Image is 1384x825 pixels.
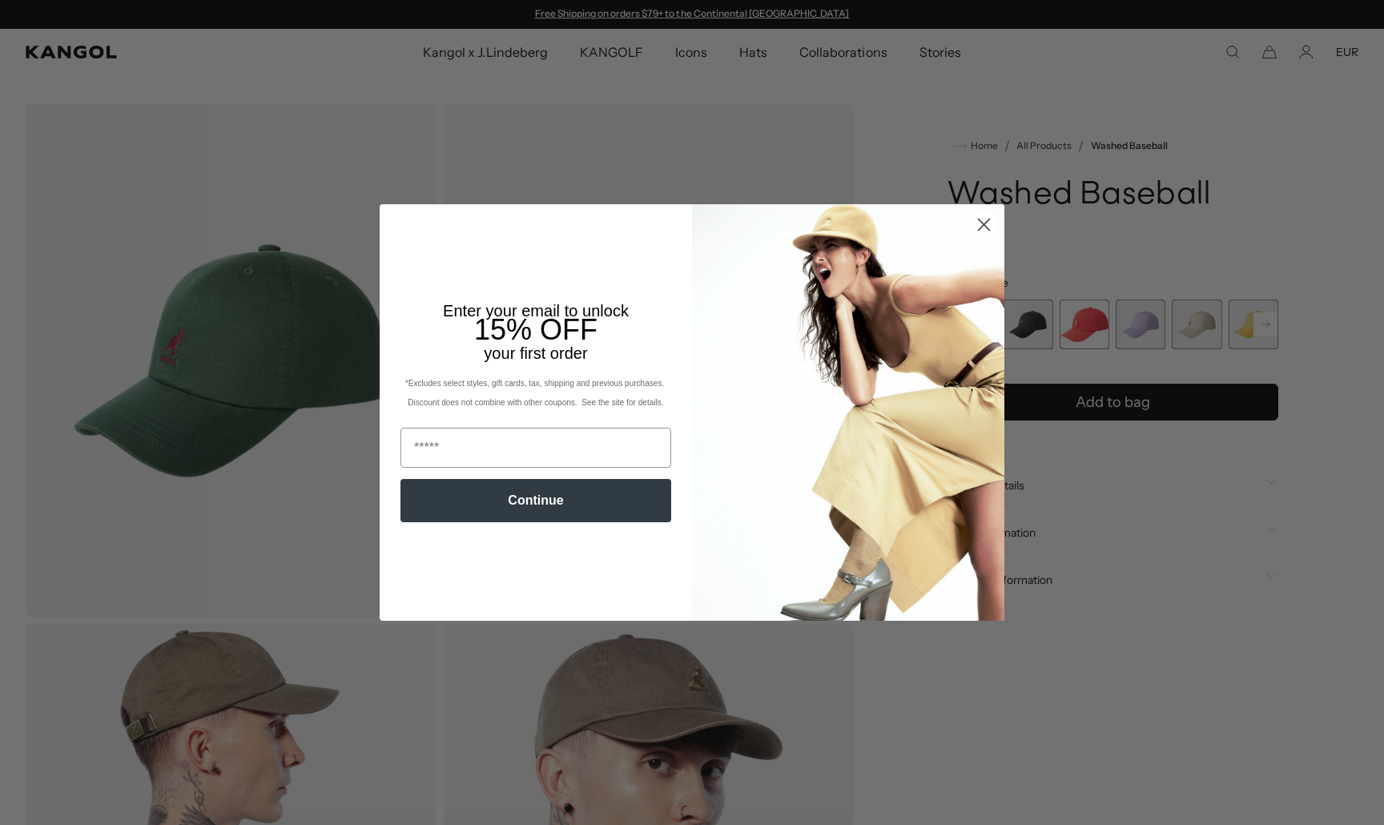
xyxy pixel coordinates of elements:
span: your first order [484,344,587,362]
button: Continue [400,479,671,522]
span: 15% OFF [474,313,597,346]
button: Close dialog [970,211,998,239]
span: Enter your email to unlock [443,302,629,320]
img: 93be19ad-e773-4382-80b9-c9d740c9197f.jpeg [692,204,1004,621]
input: Email [400,428,671,468]
span: *Excludes select styles, gift cards, tax, shipping and previous purchases. Discount does not comb... [405,379,666,407]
